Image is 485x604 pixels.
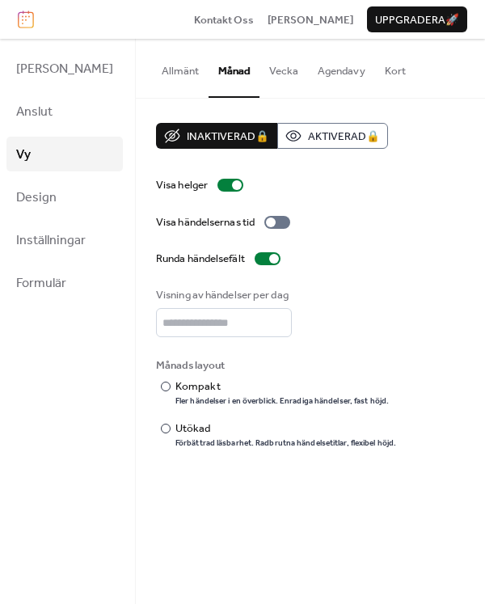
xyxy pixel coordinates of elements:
button: Allmänt [152,39,209,95]
span: Design [16,185,57,210]
span: Formulär [16,271,66,296]
div: Fler händelser i en överblick. Enradiga händelser, fast höjd. [175,396,389,408]
div: Förbättrad läsbarhet. Radbrutna händelsetitlar, flexibel höjd. [175,438,396,450]
div: Visa händelsernas tid [156,214,255,230]
a: Kontakt Oss [194,11,254,27]
a: Vy [6,137,123,171]
button: Vecka [259,39,308,95]
img: logo [18,11,34,28]
span: Anslut [16,99,53,125]
div: Utökad [175,420,393,437]
span: [PERSON_NAME] [16,57,113,82]
a: [PERSON_NAME] [6,51,123,86]
div: Visning av händelser per dag [156,287,289,303]
button: Månad [209,39,259,97]
a: Design [6,180,123,214]
a: [PERSON_NAME] [268,11,353,27]
span: Uppgradera 🚀 [375,12,459,28]
span: Inställningar [16,228,86,253]
a: Formulär [6,265,123,300]
a: Inställningar [6,222,123,257]
div: Kompakt [175,378,386,395]
div: Visa helger [156,177,208,193]
span: Vy [16,142,31,167]
div: Månadslayout [156,357,462,374]
a: Anslut [6,94,123,129]
div: Runda händelsefält [156,251,245,267]
button: Kort [375,39,415,95]
button: Uppgradera🚀 [367,6,467,32]
span: Kontakt Oss [194,12,254,28]
span: [PERSON_NAME] [268,12,353,28]
button: Agendavy [308,39,375,95]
